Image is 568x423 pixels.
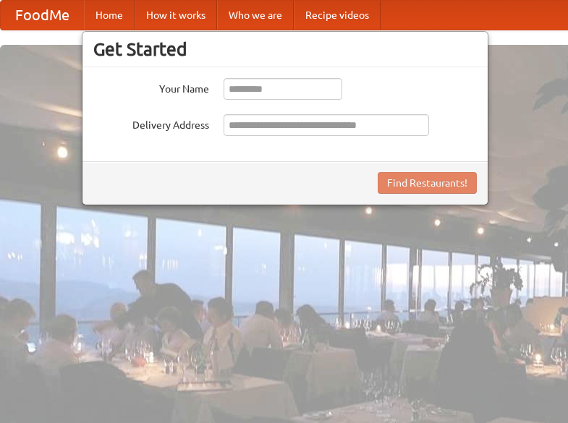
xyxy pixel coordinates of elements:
[217,1,294,30] a: Who we are
[135,1,217,30] a: How it works
[93,78,209,96] label: Your Name
[84,1,135,30] a: Home
[294,1,381,30] a: Recipe videos
[378,172,477,194] button: Find Restaurants!
[1,1,84,30] a: FoodMe
[93,114,209,132] label: Delivery Address
[93,38,477,60] h3: Get Started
